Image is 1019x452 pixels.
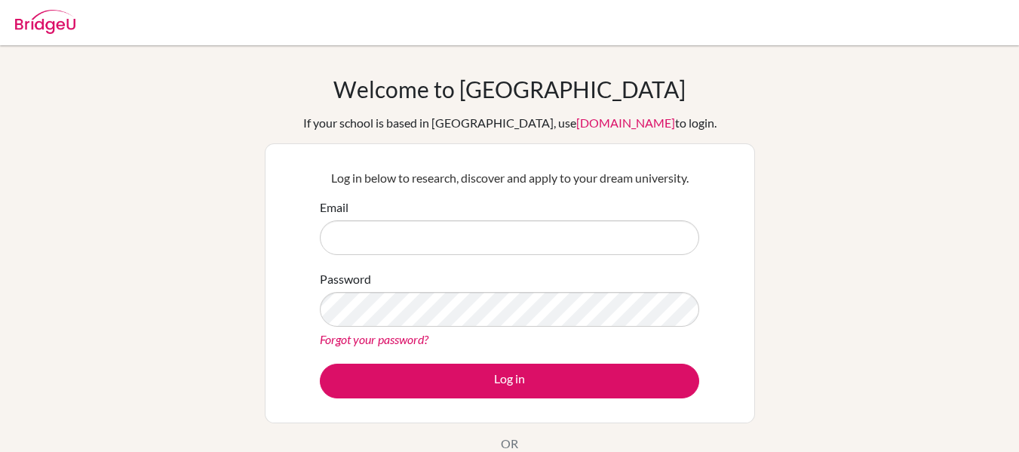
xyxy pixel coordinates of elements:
h1: Welcome to [GEOGRAPHIC_DATA] [333,75,686,103]
label: Password [320,270,371,288]
div: If your school is based in [GEOGRAPHIC_DATA], use to login. [303,114,717,132]
button: Log in [320,364,699,398]
label: Email [320,198,348,217]
a: Forgot your password? [320,332,428,346]
a: [DOMAIN_NAME] [576,115,675,130]
p: Log in below to research, discover and apply to your dream university. [320,169,699,187]
img: Bridge-U [15,10,75,34]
